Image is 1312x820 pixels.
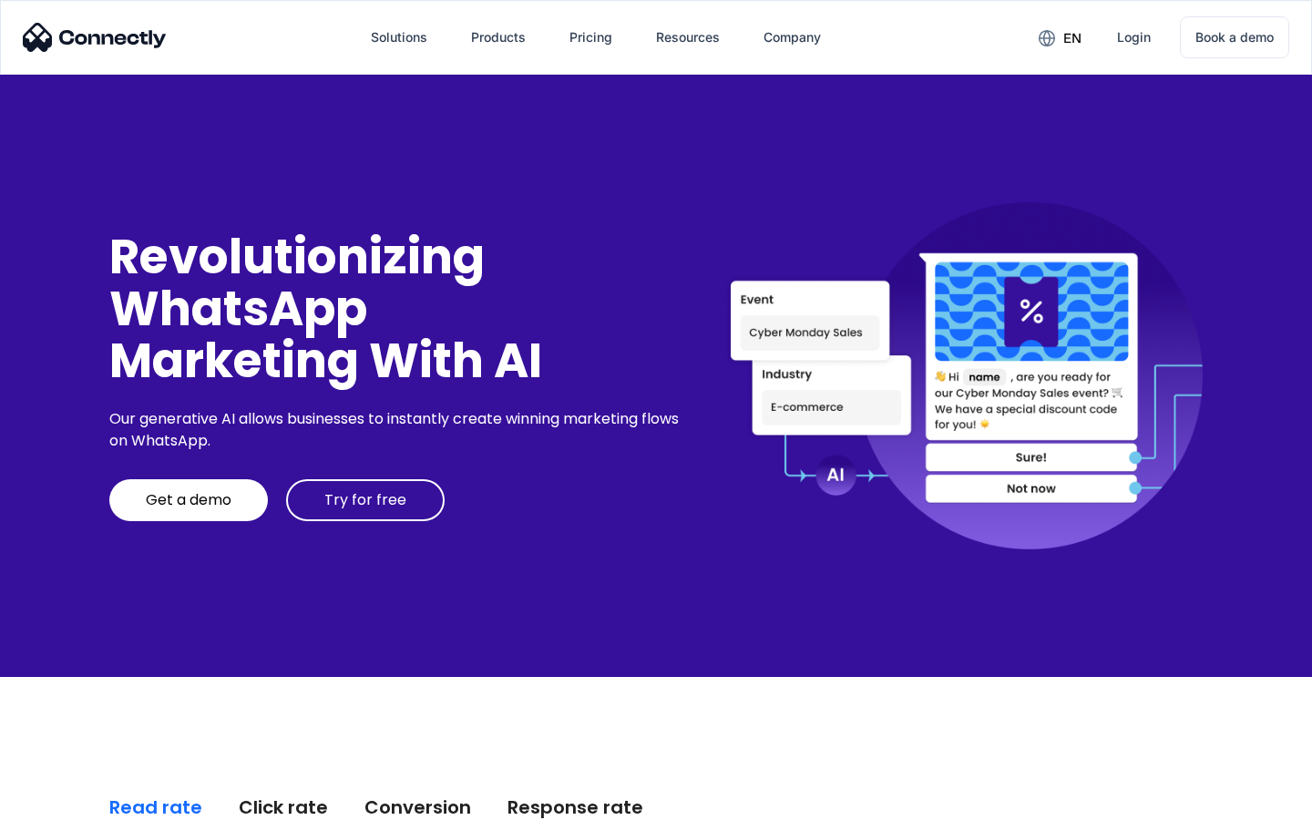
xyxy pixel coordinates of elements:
div: Pricing [569,25,612,50]
a: Pricing [555,15,627,59]
a: Book a demo [1180,16,1289,58]
div: Resources [656,25,720,50]
div: en [1063,26,1081,51]
div: Response rate [507,794,643,820]
div: Products [471,25,526,50]
a: Login [1102,15,1165,59]
ul: Language list [36,788,109,814]
a: Get a demo [109,479,268,521]
div: Solutions [356,15,442,59]
a: Try for free [286,479,445,521]
div: Get a demo [146,491,231,509]
div: Resources [641,15,734,59]
div: Login [1117,25,1151,50]
div: Try for free [324,491,406,509]
div: Products [456,15,540,59]
aside: Language selected: English [18,788,109,814]
div: Conversion [364,794,471,820]
div: Company [764,25,821,50]
div: Our generative AI allows businesses to instantly create winning marketing flows on WhatsApp. [109,408,685,452]
img: Connectly Logo [23,23,167,52]
div: en [1024,24,1095,51]
div: Click rate [239,794,328,820]
div: Solutions [371,25,427,50]
div: Read rate [109,794,202,820]
div: Company [749,15,835,59]
div: Revolutionizing WhatsApp Marketing With AI [109,231,685,387]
